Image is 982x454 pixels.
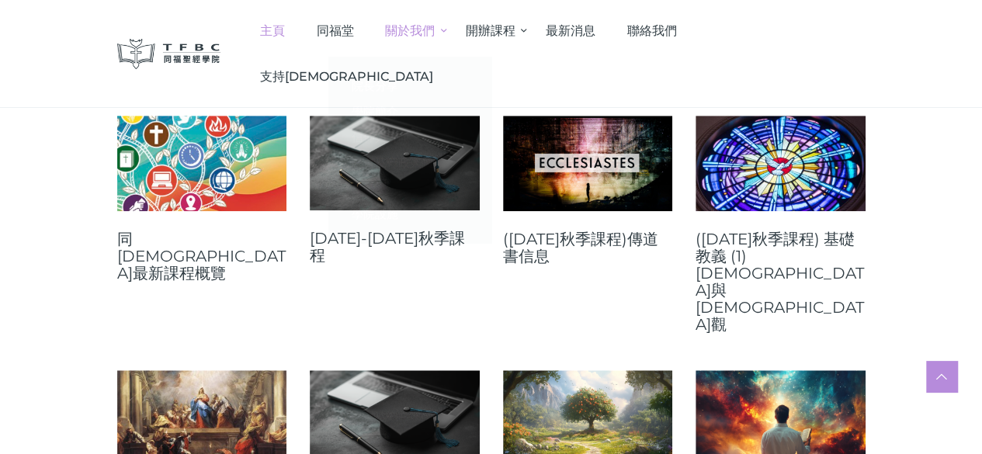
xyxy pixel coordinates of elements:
[370,8,450,54] a: 關於我們
[328,99,491,124] a: 學院簡介
[328,124,491,150] a: 信仰與方向
[328,73,491,99] a: 院長分享
[328,150,491,175] a: 院董及行政人員
[328,201,491,227] a: 學院設施
[352,206,398,221] span: 學院設施
[503,230,673,265] a: ([DATE]秋季課程)傳道書信息
[244,8,300,54] a: 主頁
[260,23,285,38] span: 主頁
[627,23,677,38] span: 聯絡我們
[300,8,370,54] a: 同福堂
[117,39,221,69] img: 同福聖經學院 TFBC
[352,130,410,144] span: 信仰與方向
[310,230,480,264] a: [DATE]-[DATE]秋季課程
[260,69,433,84] span: 支持[DEMOGRAPHIC_DATA]
[117,230,287,282] a: 同[DEMOGRAPHIC_DATA]最新課程概覽
[546,23,595,38] span: 最新消息
[449,8,530,54] a: 開辦課程
[352,181,387,196] span: 導師團
[926,361,957,392] a: Scroll to top
[530,8,612,54] a: 最新消息
[352,155,433,170] span: 院董及行政人員
[696,230,866,333] a: ([DATE]秋季課程) 基礎教義 (1) [DEMOGRAPHIC_DATA]與[DEMOGRAPHIC_DATA]觀
[466,23,515,38] span: 開辦課程
[352,78,398,93] span: 院長分享
[611,8,692,54] a: 聯絡我們
[385,23,435,38] span: 關於我們
[352,104,398,119] span: 學院簡介
[328,175,491,201] a: 導師團
[244,54,449,99] a: 支持[DEMOGRAPHIC_DATA]
[316,23,353,38] span: 同福堂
